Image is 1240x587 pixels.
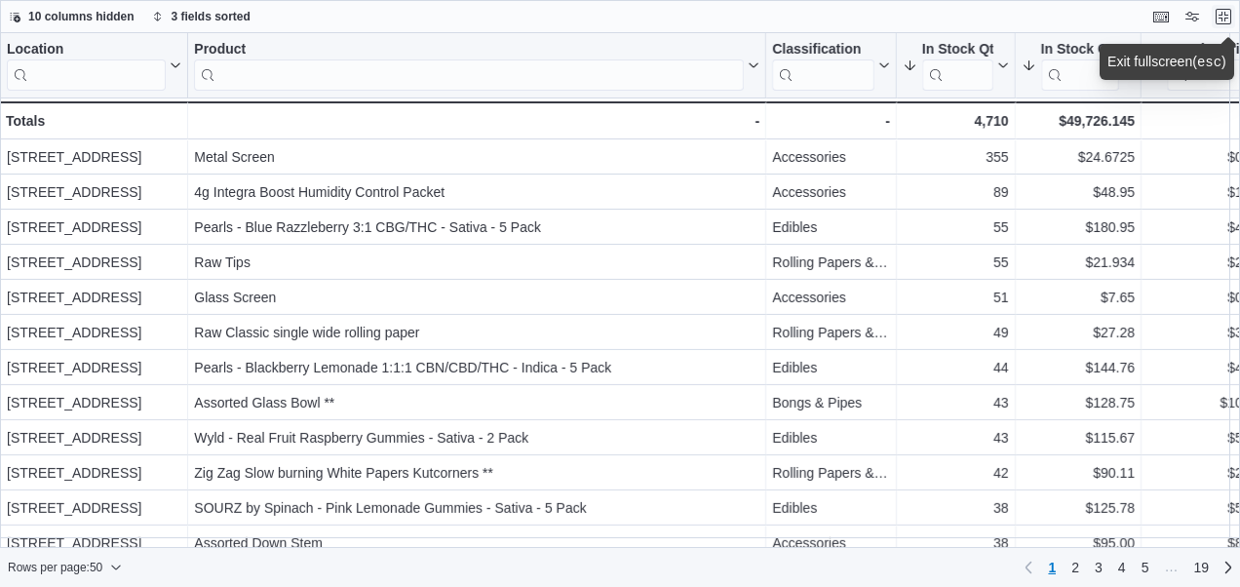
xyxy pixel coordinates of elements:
div: Assorted Glass Bowl ** [194,391,759,414]
button: Exit fullscreen [1212,5,1235,28]
div: Pearls - Blue Razzleberry 3:1 CBG/THC - Sativa - 5 Pack [194,215,759,239]
div: $128.75 [1022,391,1135,414]
span: 19 [1193,558,1209,577]
div: 89 [903,180,1009,204]
div: $144.76 [1022,356,1135,379]
button: 10 columns hidden [1,5,142,28]
div: In Stock Qty [922,41,993,59]
button: Keyboard shortcuts [1149,5,1173,28]
div: Assorted Down Stem [194,531,759,555]
a: Page 3 of 19 [1087,552,1110,583]
div: $7.65 [1022,286,1135,309]
a: Next page [1217,556,1240,579]
div: In Stock Qty [922,41,993,91]
button: 3 fields sorted [144,5,258,28]
div: 4,710 [903,109,1009,133]
div: $180.95 [1022,215,1135,239]
div: $125.78 [1022,496,1135,520]
div: [STREET_ADDRESS] [7,426,181,450]
span: 3 fields sorted [172,9,251,24]
span: 10 columns hidden [28,9,135,24]
div: Zig Zag Slow burning White Papers Kutcorners ** [194,461,759,485]
div: 43 [903,391,1009,414]
div: Pearls - Blackberry Lemonade 1:1:1 CBN/CBD/THC - Indica - 5 Pack [194,356,759,379]
ul: Pagination for preceding grid [1040,552,1217,583]
div: [STREET_ADDRESS] [7,286,181,309]
div: 49 [903,321,1009,344]
div: Totals [6,109,181,133]
div: 38 [903,496,1009,520]
button: In Stock Qty [903,41,1009,91]
div: 51 [903,286,1009,309]
div: Classification [772,41,874,91]
a: Page 2 of 19 [1064,552,1087,583]
div: Edibles [772,496,890,520]
button: In Stock Cost [1022,41,1135,91]
div: $115.67 [1022,426,1135,450]
div: [STREET_ADDRESS] [7,496,181,520]
li: Skipping pages 6 to 18 [1156,559,1185,582]
span: Rows per page : 50 [8,560,102,575]
div: [STREET_ADDRESS] [7,215,181,239]
div: $24.6725 [1022,145,1135,169]
button: Display options [1181,5,1204,28]
button: Product [194,41,759,91]
div: $48.95 [1022,180,1135,204]
button: Previous page [1017,556,1040,579]
button: Location [7,41,181,91]
div: 355 [903,145,1009,169]
span: 2 [1071,558,1079,577]
div: Wyld - Real Fruit Raspberry Gummies - Sativa - 2 Pack [194,426,759,450]
div: 38 [903,531,1009,555]
div: Edibles [772,426,890,450]
span: 5 [1142,558,1149,577]
div: Raw Classic single wide rolling paper [194,321,759,344]
div: In Stock Cost [1041,41,1119,91]
div: Accessories [772,531,890,555]
div: Product [194,41,744,91]
div: Raw Tips [194,251,759,274]
div: 42 [903,461,1009,485]
div: [STREET_ADDRESS] [7,145,181,169]
div: $21.934 [1022,251,1135,274]
div: Accessories [772,180,890,204]
a: Page 4 of 19 [1110,552,1134,583]
div: Product [194,41,744,59]
div: SOURZ by Spinach - Pink Lemonade Gummies - Sativa - 5 Pack [194,496,759,520]
div: [STREET_ADDRESS] [7,251,181,274]
span: 4 [1118,558,1126,577]
a: Page 5 of 19 [1134,552,1157,583]
div: [STREET_ADDRESS] [7,356,181,379]
div: Accessories [772,145,890,169]
div: In Stock Cost [1041,41,1119,59]
div: Edibles [772,356,890,379]
div: $27.28 [1022,321,1135,344]
div: 55 [903,251,1009,274]
div: Edibles [772,215,890,239]
div: Location [7,41,166,59]
div: Exit fullscreen ( ) [1107,52,1226,72]
span: 1 [1048,558,1056,577]
div: [STREET_ADDRESS] [7,391,181,414]
div: [STREET_ADDRESS] [7,531,181,555]
div: 4g Integra Boost Humidity Control Packet [194,180,759,204]
div: [STREET_ADDRESS] [7,321,181,344]
a: Page 19 of 19 [1185,552,1217,583]
div: $90.11 [1022,461,1135,485]
div: 55 [903,215,1009,239]
span: 3 [1095,558,1103,577]
div: Rolling Papers & Tips [772,251,890,274]
div: - [772,109,890,133]
div: $95.00 [1022,531,1135,555]
kbd: esc [1197,55,1221,70]
nav: Pagination for preceding grid [1017,552,1240,583]
div: 43 [903,426,1009,450]
button: Page 1 of 19 [1040,552,1064,583]
div: Rolling Papers & Tips [772,321,890,344]
div: Accessories [772,286,890,309]
div: [STREET_ADDRESS] [7,461,181,485]
div: Metal Screen [194,145,759,169]
div: $49,726.145 [1022,109,1135,133]
div: [STREET_ADDRESS] [7,180,181,204]
div: Bongs & Pipes [772,391,890,414]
